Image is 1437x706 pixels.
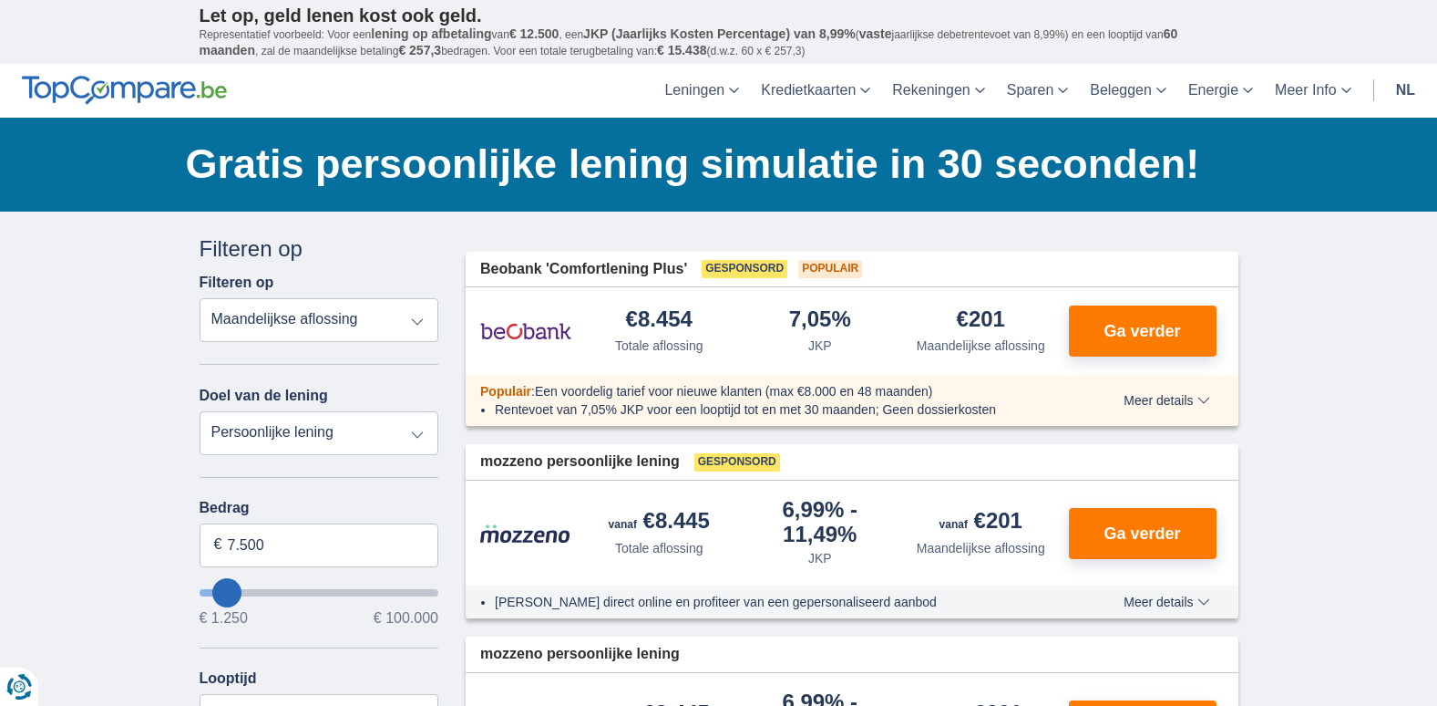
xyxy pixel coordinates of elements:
[1110,595,1223,609] button: Meer details
[808,337,832,355] div: JKP
[200,611,248,626] span: € 1.250
[1103,323,1180,339] span: Ga verder
[495,400,1057,419] li: Rentevoet van 7,05% JKP voor een looptijd tot en met 30 maanden; Geen dossierkosten
[798,260,862,278] span: Populair
[747,499,894,545] div: 6,99%
[657,43,707,57] span: € 15.438
[22,76,227,105] img: TopCompare
[200,670,257,687] label: Looptijd
[374,611,438,626] span: € 100.000
[1069,508,1216,559] button: Ga verder
[466,382,1072,400] div: :
[653,64,750,118] a: Leningen
[1177,64,1264,118] a: Energie
[200,275,274,291] label: Filteren op
[789,308,851,333] div: 7,05%
[1385,64,1426,118] a: nl
[808,549,832,567] div: JKP
[939,510,1022,535] div: €201
[200,26,1178,57] span: 60 maanden
[200,500,439,516] label: Bedrag
[509,26,559,41] span: € 12.500
[480,524,571,544] img: product.pl.alt Mozzeno
[615,539,703,557] div: Totale aflossing
[1069,306,1216,357] button: Ga verder
[200,388,328,404] label: Doel van de lening
[200,589,439,597] input: wantToBorrow
[495,593,1057,611] li: [PERSON_NAME] direct online en profiteer van een gepersonaliseerd aanbod
[615,337,703,355] div: Totale aflossing
[480,452,680,472] span: mozzeno persoonlijke lening
[1124,394,1209,407] span: Meer details
[214,535,222,555] span: €
[694,453,780,472] span: Gesponsord
[917,539,1045,557] div: Maandelijkse aflossing
[859,26,892,41] span: vaste
[186,136,1238,192] h1: Gratis persoonlijke lening simulatie in 30 seconden!
[371,26,491,41] span: lening op afbetaling
[750,64,881,118] a: Kredietkaarten
[609,510,710,535] div: €8.445
[480,259,687,280] span: Beobank 'Comfortlening Plus'
[702,260,787,278] span: Gesponsord
[398,43,441,57] span: € 257,3
[957,308,1005,333] div: €201
[480,384,531,399] span: Populair
[583,26,856,41] span: JKP (Jaarlijks Kosten Percentage) van 8,99%
[1124,596,1209,608] span: Meer details
[626,308,693,333] div: €8.454
[480,644,680,665] span: mozzeno persoonlijke lening
[535,384,933,399] span: Een voordelig tarief voor nieuwe klanten (max €8.000 en 48 maanden)
[200,234,439,265] div: Filteren op
[1079,64,1177,118] a: Beleggen
[480,308,571,354] img: product.pl.alt Beobank
[1110,393,1223,408] button: Meer details
[200,26,1238,59] p: Representatief voorbeeld: Voor een van , een ( jaarlijkse debetrentevoet van 8,99%) en een loopti...
[917,337,1045,355] div: Maandelijkse aflossing
[1264,64,1362,118] a: Meer Info
[881,64,995,118] a: Rekeningen
[996,64,1080,118] a: Sparen
[1103,525,1180,542] span: Ga verder
[200,5,1238,26] p: Let op, geld lenen kost ook geld.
